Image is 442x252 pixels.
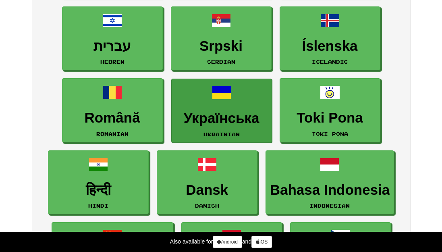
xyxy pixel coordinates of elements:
[96,131,129,137] small: Romanian
[266,150,394,215] a: Bahasa IndonesiaIndonesian
[62,6,163,71] a: עבריתHebrew
[270,182,390,198] h3: Bahasa Indonesia
[312,131,348,137] small: Toki Pona
[284,110,376,126] h3: Toki Pona
[251,236,272,248] a: iOS
[176,110,268,126] h3: Українська
[62,78,163,142] a: RomânăRomanian
[213,236,242,248] a: Android
[171,79,272,143] a: УкраїнськаUkrainian
[66,38,158,54] h3: עברית
[284,38,376,54] h3: Íslenska
[312,59,348,65] small: Icelandic
[195,203,219,208] small: Danish
[161,182,253,198] h3: Dansk
[175,38,267,54] h3: Srpski
[52,182,144,198] h3: हिन्दी
[88,203,108,208] small: Hindi
[309,203,350,208] small: Indonesian
[66,110,158,126] h3: Română
[203,131,240,137] small: Ukrainian
[280,78,380,142] a: Toki PonaToki Pona
[171,6,272,71] a: SrpskiSerbian
[280,6,380,71] a: ÍslenskaIcelandic
[207,59,235,65] small: Serbian
[157,150,257,215] a: DanskDanish
[48,150,149,215] a: हिन्दीHindi
[100,59,125,65] small: Hebrew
